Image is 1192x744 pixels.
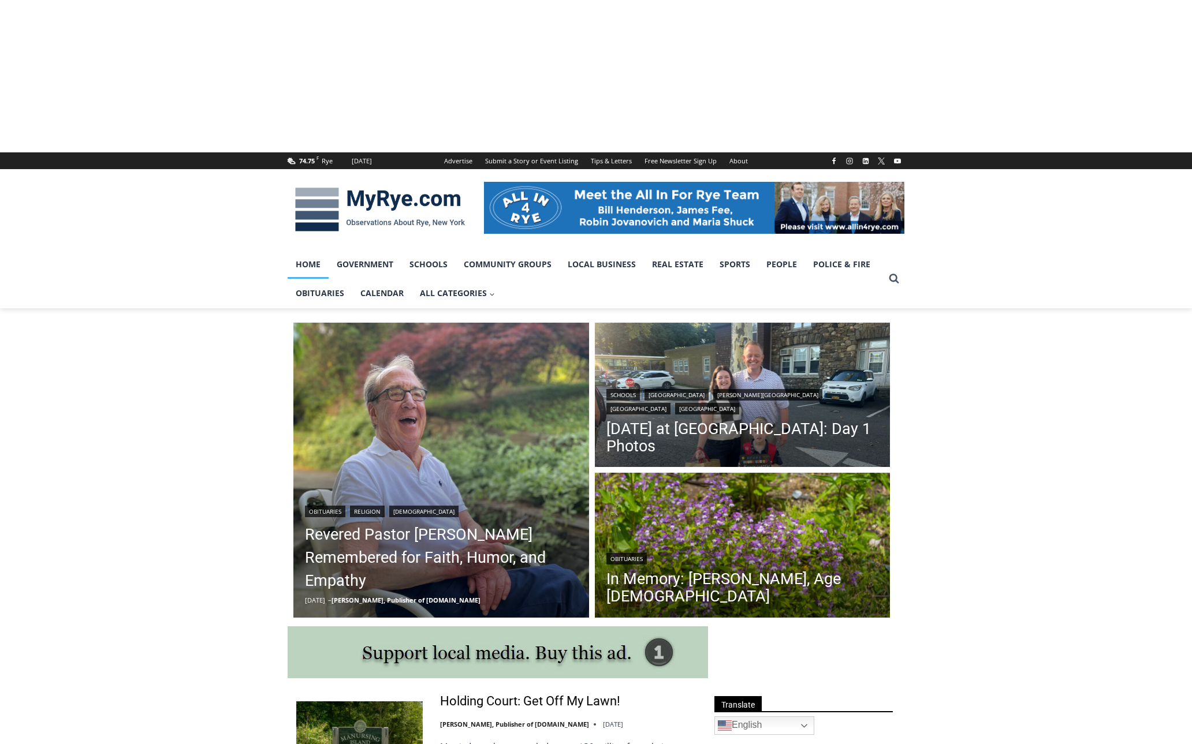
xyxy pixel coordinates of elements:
[484,182,904,234] img: All in for Rye
[479,152,584,169] a: Submit a Story or Event Listing
[606,387,879,414] div: | | | |
[350,506,385,517] a: Religion
[714,696,762,712] span: Translate
[352,279,412,308] a: Calendar
[714,716,814,735] a: English
[723,152,754,169] a: About
[288,250,329,279] a: Home
[288,626,708,678] img: support local media, buy this ad
[606,570,879,605] a: In Memory: [PERSON_NAME], Age [DEMOGRAPHIC_DATA]
[891,154,904,168] a: YouTube
[606,420,879,455] a: [DATE] at [GEOGRAPHIC_DATA]: Day 1 Photos
[712,250,758,279] a: Sports
[713,389,822,401] a: [PERSON_NAME][GEOGRAPHIC_DATA]
[331,596,480,604] a: [PERSON_NAME], Publisher of [DOMAIN_NAME]
[305,596,325,604] time: [DATE]
[758,250,805,279] a: People
[606,553,647,564] a: Obituaries
[843,154,856,168] a: Instagram
[644,250,712,279] a: Real Estate
[456,250,560,279] a: Community Groups
[595,323,891,470] img: (PHOTO: Henry arrived for his first day of Kindergarten at Midland Elementary School. He likes cu...
[438,152,479,169] a: Advertise
[606,389,640,401] a: Schools
[805,250,878,279] a: Police & Fire
[412,279,503,308] a: All Categories
[595,323,891,470] a: Read More First Day of School at Rye City Schools: Day 1 Photos
[401,250,456,279] a: Schools
[638,152,723,169] a: Free Newsletter Sign Up
[606,403,670,414] a: [GEOGRAPHIC_DATA]
[288,250,884,308] nav: Primary Navigation
[595,473,891,620] a: Read More In Memory: Adele Arrigale, Age 90
[316,155,319,161] span: F
[389,506,459,517] a: [DEMOGRAPHIC_DATA]
[305,503,578,517] div: | |
[440,693,620,710] a: Holding Court: Get Off My Lawn!
[718,719,732,732] img: en
[438,152,754,169] nav: Secondary Navigation
[440,720,589,728] a: [PERSON_NAME], Publisher of [DOMAIN_NAME]
[305,506,345,517] a: Obituaries
[859,154,873,168] a: Linkedin
[603,720,623,728] time: [DATE]
[328,596,331,604] span: –
[329,250,401,279] a: Government
[288,180,472,240] img: MyRye.com
[675,403,739,414] a: [GEOGRAPHIC_DATA]
[288,279,352,308] a: Obituaries
[293,323,589,618] img: Obituary - Donald Poole - 2
[305,523,578,592] a: Revered Pastor [PERSON_NAME] Remembered for Faith, Humor, and Empathy
[884,268,904,289] button: View Search Form
[420,287,495,300] span: All Categories
[584,152,638,169] a: Tips & Letters
[595,473,891,620] img: (PHOTO: Kim Eierman of EcoBeneficial designed and oversaw the installation of native plant beds f...
[645,389,709,401] a: [GEOGRAPHIC_DATA]
[874,154,888,168] a: X
[293,323,589,618] a: Read More Revered Pastor Donald Poole Jr. Remembered for Faith, Humor, and Empathy
[352,156,372,166] div: [DATE]
[299,156,315,165] span: 74.75
[322,156,333,166] div: Rye
[560,250,644,279] a: Local Business
[827,154,841,168] a: Facebook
